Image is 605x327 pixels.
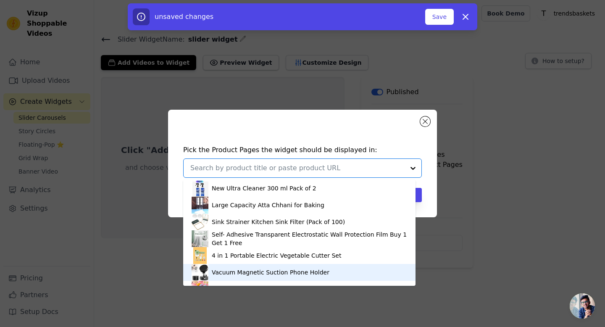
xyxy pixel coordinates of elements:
img: product thumbnail [192,247,208,264]
img: product thumbnail [192,264,208,281]
div: Vacuum Magnetic Suction Phone Holder [212,268,329,277]
div: New Ultra Cleaner 300 ml Pack of 2 [212,184,316,193]
img: product thumbnail [192,230,208,247]
button: Close modal [420,116,430,127]
div: Portable mini sealing machine battery operated [212,285,352,293]
img: product thumbnail [192,214,208,230]
img: product thumbnail [192,180,208,197]
h4: Pick the Product Pages the widget should be displayed in: [183,145,422,155]
img: product thumbnail [192,197,208,214]
input: Search by product title or paste product URL [190,163,405,173]
div: Self- Adhesive Transparent Electrostatic Wall Protection Film Buy 1 Get 1 Free [212,230,407,247]
div: Large Capacity Atta Chhani for Baking [212,201,324,209]
img: product thumbnail [192,281,208,298]
span: unsaved changes [155,13,213,21]
button: Save [425,9,454,25]
div: Sink Strainer Kitchen Sink Filter (Pack of 100) [212,218,345,226]
div: Open chat [570,293,595,319]
div: 4 in 1 Portable Electric Vegetable Cutter Set [212,251,341,260]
